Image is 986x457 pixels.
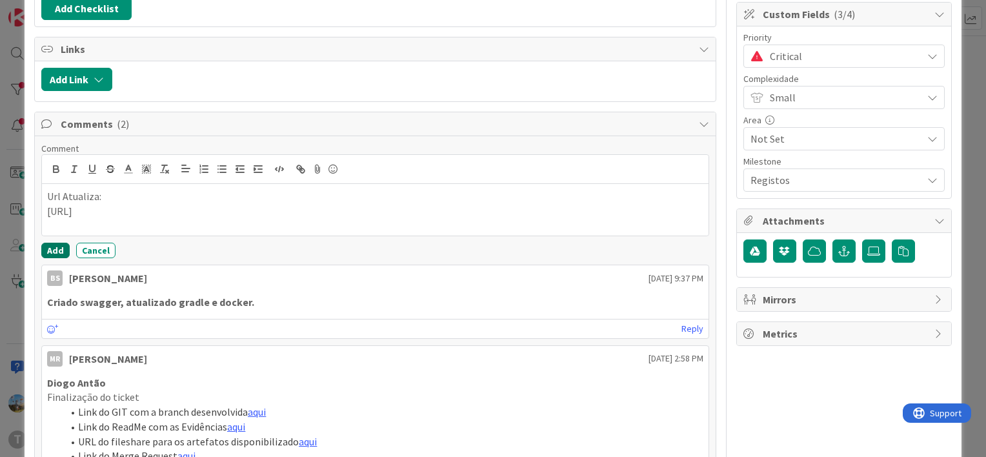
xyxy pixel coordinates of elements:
span: [DATE] 2:58 PM [649,352,703,365]
span: Support [27,2,59,17]
div: MR [47,351,63,367]
p: [URL] [47,204,703,219]
div: Priority [743,33,945,42]
div: Area [743,116,945,125]
span: Custom Fields [763,6,928,22]
p: Url Atualiza: [47,189,703,204]
span: Attachments [763,213,928,228]
span: Link do ReadMe com as Evidências [78,420,227,433]
span: Mirrors [763,292,928,307]
span: Critical [770,47,916,65]
span: Link do GIT com a branch desenvolvida [78,405,248,418]
a: aqui [227,420,245,433]
div: BS [47,270,63,286]
span: URL do fileshare para os artefatos disponibilizado [78,435,299,448]
button: Add Link [41,68,112,91]
div: Complexidade [743,74,945,83]
button: Add [41,243,70,258]
span: Small [770,88,916,107]
a: aqui [248,405,266,418]
strong: Diogo Antão [47,376,106,389]
span: Not Set [750,130,916,148]
div: Milestone [743,157,945,166]
button: Cancel [76,243,116,258]
span: ( 3/4 ) [834,8,855,21]
span: ( 2 ) [117,117,129,130]
span: Metrics [763,326,928,341]
a: Reply [681,321,703,337]
span: Registos [750,171,916,189]
span: Links [61,41,692,57]
div: [PERSON_NAME] [69,270,147,286]
span: Comments [61,116,692,132]
span: Comment [41,143,79,154]
div: [PERSON_NAME] [69,351,147,367]
strong: Criado swagger, atualizado gradle e docker. [47,296,254,309]
span: Finalização do ticket [47,391,139,403]
span: [DATE] 9:37 PM [649,272,703,285]
a: aqui [299,435,317,448]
